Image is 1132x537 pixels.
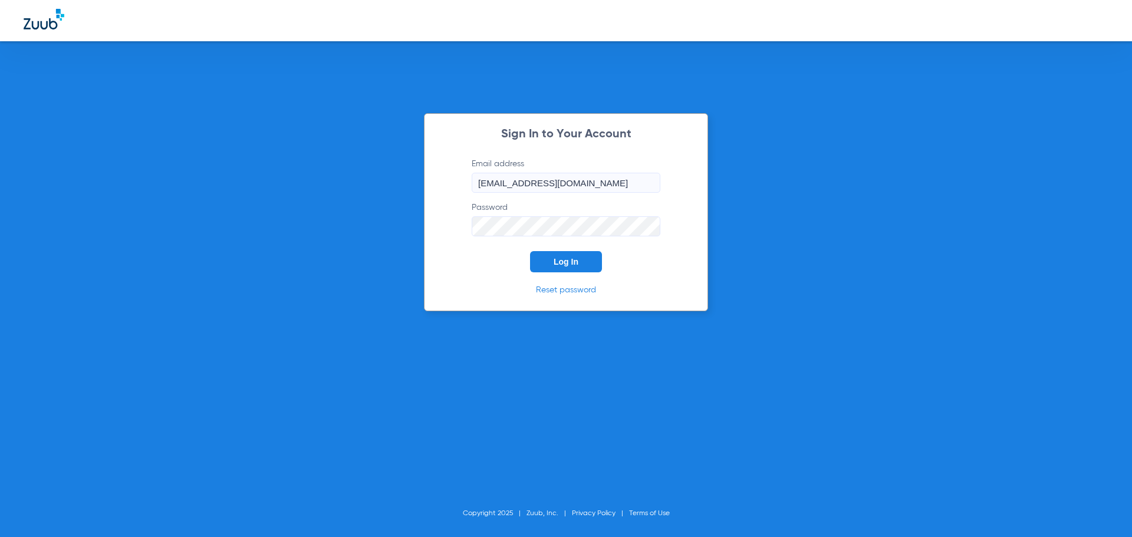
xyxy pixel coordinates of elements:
[472,158,660,193] label: Email address
[629,510,670,517] a: Terms of Use
[472,202,660,236] label: Password
[572,510,616,517] a: Privacy Policy
[530,251,602,272] button: Log In
[526,508,572,519] li: Zuub, Inc.
[536,286,596,294] a: Reset password
[24,9,64,29] img: Zuub Logo
[472,216,660,236] input: Password
[454,129,678,140] h2: Sign In to Your Account
[472,173,660,193] input: Email address
[463,508,526,519] li: Copyright 2025
[554,257,578,266] span: Log In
